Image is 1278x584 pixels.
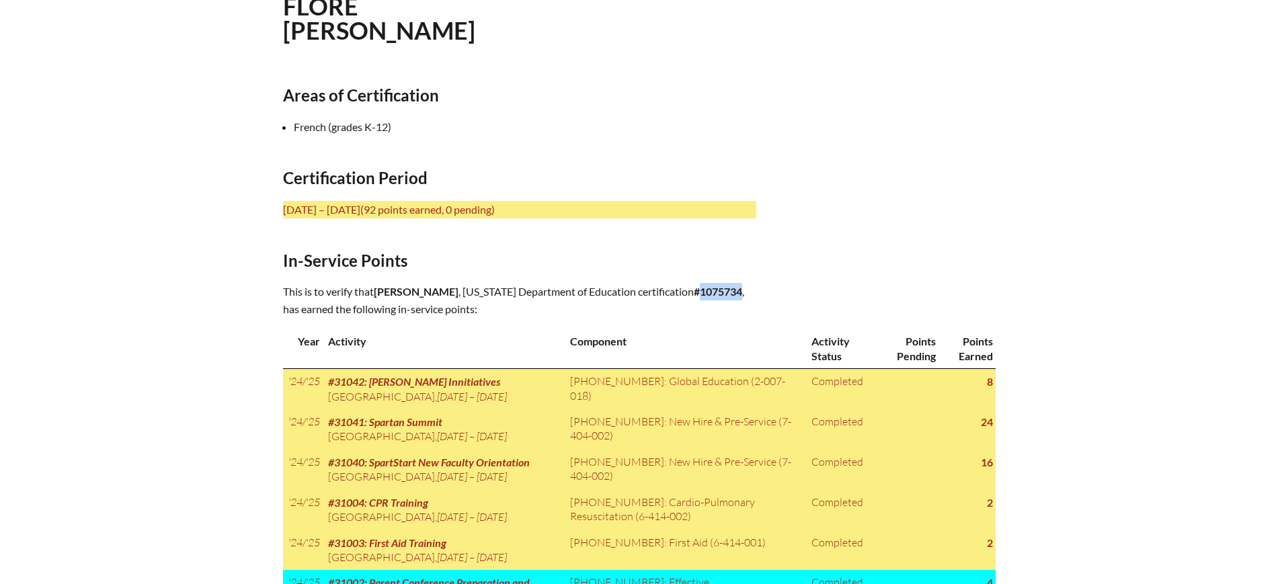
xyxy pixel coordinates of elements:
[283,329,323,368] th: Year
[283,450,323,490] td: '24/'25
[328,429,435,443] span: [GEOGRAPHIC_DATA]
[437,470,507,483] span: [DATE] – [DATE]
[806,369,877,409] td: Completed
[328,496,428,509] span: #31004: CPR Training
[328,375,500,388] span: #31042: [PERSON_NAME] Innitiatives
[283,369,323,409] td: '24/'25
[328,536,446,549] span: #31003: First Aid Training
[360,203,495,216] span: (92 points earned, 0 pending)
[374,285,458,298] span: [PERSON_NAME]
[806,409,877,450] td: Completed
[283,85,756,105] h2: Areas of Certification
[283,168,756,187] h2: Certification Period
[987,536,993,549] strong: 2
[806,530,877,571] td: Completed
[283,409,323,450] td: '24/'25
[987,375,993,388] strong: 8
[323,369,565,409] td: ,
[323,450,565,490] td: ,
[323,409,565,450] td: ,
[877,329,938,368] th: Points Pending
[806,329,877,368] th: Activity Status
[694,285,742,298] b: #1075734
[323,530,565,571] td: ,
[328,550,435,564] span: [GEOGRAPHIC_DATA]
[328,510,435,524] span: [GEOGRAPHIC_DATA]
[806,450,877,490] td: Completed
[328,456,530,468] span: #31040: SpartStart New Faculty Orientation
[437,510,507,524] span: [DATE] – [DATE]
[806,490,877,530] td: Completed
[283,530,323,571] td: '24/'25
[987,496,993,509] strong: 2
[437,390,507,403] span: [DATE] – [DATE]
[981,415,993,428] strong: 24
[437,429,507,443] span: [DATE] – [DATE]
[437,550,507,564] span: [DATE] – [DATE]
[328,390,435,403] span: [GEOGRAPHIC_DATA]
[294,118,767,136] li: French (grades K-12)
[981,456,993,468] strong: 16
[323,329,565,368] th: Activity
[565,369,806,409] td: [PHONE_NUMBER]: Global Education (2-007-018)
[565,450,806,490] td: [PHONE_NUMBER]: New Hire & Pre-Service (7-404-002)
[283,283,756,318] p: This is to verify that , [US_STATE] Department of Education certification , has earned the follow...
[565,329,806,368] th: Component
[565,490,806,530] td: [PHONE_NUMBER]: Cardio-Pulmonary Resuscitation (6-414-002)
[938,329,995,368] th: Points Earned
[283,201,756,218] p: [DATE] – [DATE]
[328,470,435,483] span: [GEOGRAPHIC_DATA]
[283,490,323,530] td: '24/'25
[565,409,806,450] td: [PHONE_NUMBER]: New Hire & Pre-Service (7-404-002)
[323,490,565,530] td: ,
[328,415,442,428] span: #31041: Spartan Summit
[565,530,806,571] td: [PHONE_NUMBER]: First Aid (6-414-001)
[283,251,756,270] h2: In-Service Points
